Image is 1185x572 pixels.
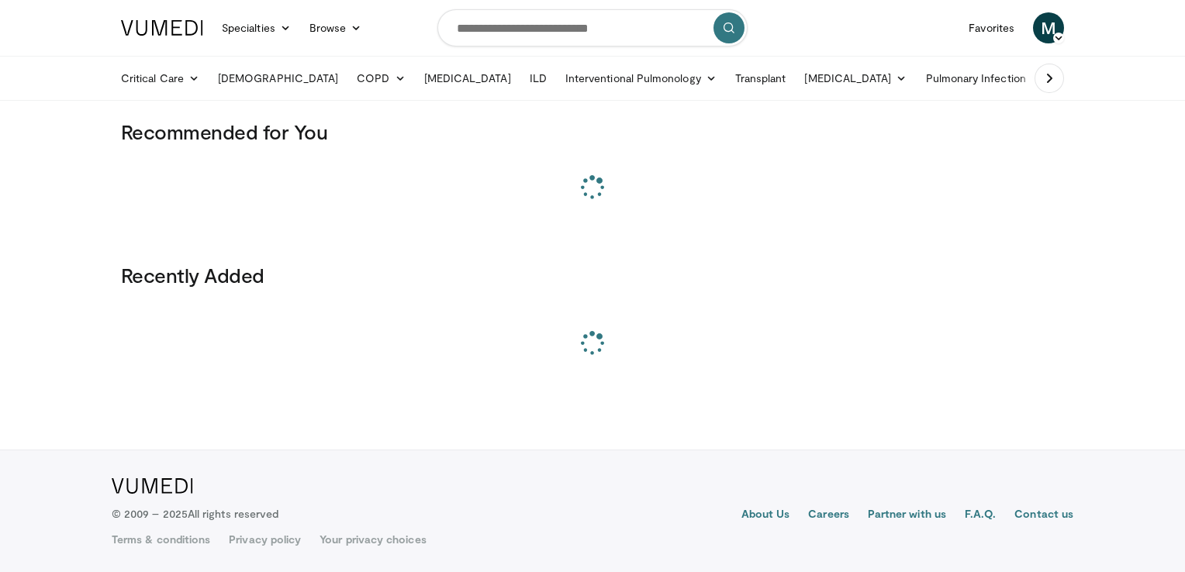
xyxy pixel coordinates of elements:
[1014,506,1073,525] a: Contact us
[965,506,996,525] a: F.A.Q.
[726,63,796,94] a: Transplant
[320,532,426,547] a: Your privacy choices
[121,119,1064,144] h3: Recommended for You
[917,63,1051,94] a: Pulmonary Infection
[415,63,520,94] a: [MEDICAL_DATA]
[229,532,301,547] a: Privacy policy
[795,63,916,94] a: [MEDICAL_DATA]
[112,532,210,547] a: Terms & conditions
[212,12,300,43] a: Specialties
[437,9,748,47] input: Search topics, interventions
[300,12,371,43] a: Browse
[112,63,209,94] a: Critical Care
[112,478,193,494] img: VuMedi Logo
[1033,12,1064,43] a: M
[188,507,278,520] span: All rights reserved
[520,63,556,94] a: ILD
[959,12,1024,43] a: Favorites
[112,506,278,522] p: © 2009 – 2025
[741,506,790,525] a: About Us
[556,63,726,94] a: Interventional Pulmonology
[121,263,1064,288] h3: Recently Added
[347,63,414,94] a: COPD
[808,506,849,525] a: Careers
[121,20,203,36] img: VuMedi Logo
[868,506,946,525] a: Partner with us
[209,63,347,94] a: [DEMOGRAPHIC_DATA]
